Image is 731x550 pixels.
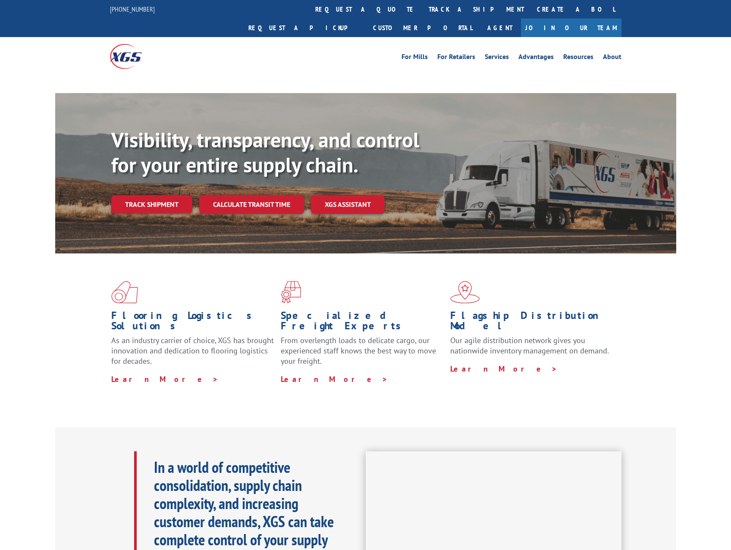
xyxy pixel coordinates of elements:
span: Our agile distribution network gives you nationwide inventory management on demand. [450,335,609,356]
a: Advantages [518,53,554,63]
a: For Retailers [437,53,475,63]
a: Learn More > [281,374,388,384]
img: xgs-icon-total-supply-chain-intelligence-red [111,281,138,303]
a: About [603,53,621,63]
a: Resources [563,53,593,63]
a: For Mills [402,53,428,63]
a: Join Our Team [521,19,621,37]
span: As an industry carrier of choice, XGS has brought innovation and dedication to flooring logistics... [111,335,274,366]
img: xgs-icon-focused-on-flooring-red [281,281,301,303]
a: Customer Portal [367,19,479,37]
h1: Specialized Freight Experts [281,310,444,335]
a: Request a pickup [242,19,367,37]
h1: Flooring Logistics Solutions [111,310,274,335]
p: From overlength loads to delicate cargo, our experienced staff knows the best way to move your fr... [281,335,444,374]
a: Agent [479,19,521,37]
h1: Flagship Distribution Model [450,310,613,335]
a: Learn More > [450,364,558,374]
a: XGS ASSISTANT [311,195,385,214]
a: Track shipment [111,195,192,213]
b: Visibility, transparency, and control for your entire supply chain. [111,126,419,178]
a: [PHONE_NUMBER] [110,5,155,13]
img: xgs-icon-flagship-distribution-model-red [450,281,480,303]
a: Learn More > [111,374,219,384]
a: Calculate transit time [199,195,304,214]
a: Services [485,53,509,63]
